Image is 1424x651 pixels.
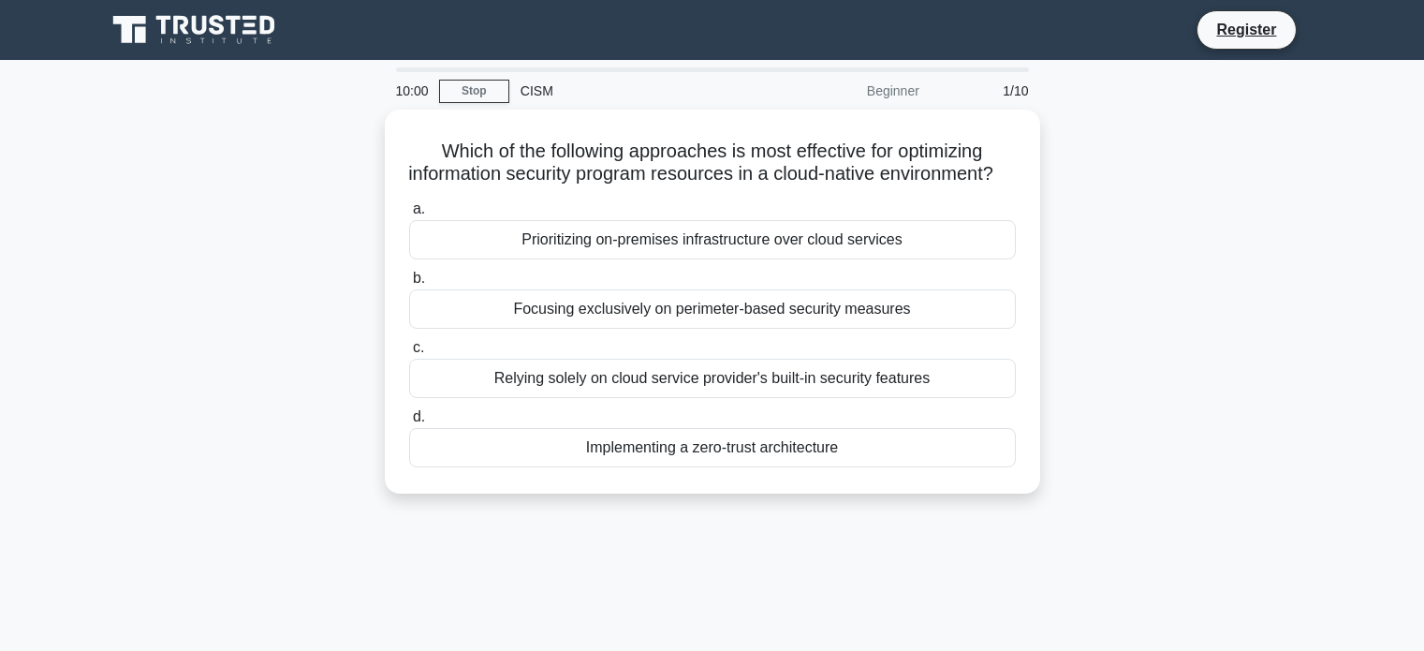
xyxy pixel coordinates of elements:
[413,408,425,424] span: d.
[409,289,1016,329] div: Focusing exclusively on perimeter-based security measures
[439,80,509,103] a: Stop
[413,270,425,286] span: b.
[409,359,1016,398] div: Relying solely on cloud service provider's built-in security features
[385,72,439,110] div: 10:00
[409,220,1016,259] div: Prioritizing on-premises infrastructure over cloud services
[1205,18,1287,41] a: Register
[413,339,424,355] span: c.
[931,72,1040,110] div: 1/10
[413,200,425,216] span: a.
[409,428,1016,467] div: Implementing a zero-trust architecture
[767,72,931,110] div: Beginner
[509,72,767,110] div: CISM
[407,140,1018,186] h5: Which of the following approaches is most effective for optimizing information security program r...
